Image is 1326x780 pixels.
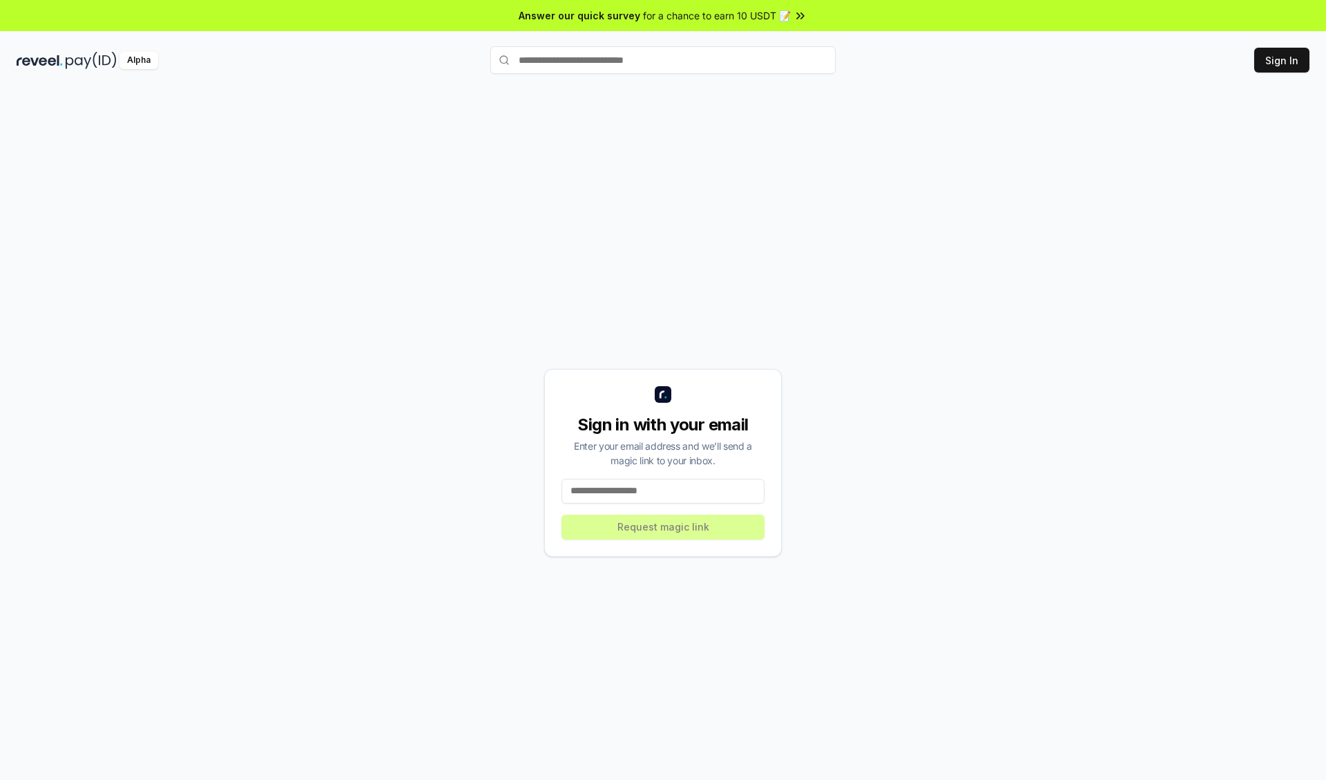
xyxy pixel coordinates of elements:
span: for a chance to earn 10 USDT 📝 [643,8,791,23]
div: Enter your email address and we’ll send a magic link to your inbox. [561,439,765,468]
span: Answer our quick survey [519,8,640,23]
div: Alpha [119,52,158,69]
div: Sign in with your email [561,414,765,436]
img: reveel_dark [17,52,63,69]
img: pay_id [66,52,117,69]
img: logo_small [655,386,671,403]
button: Sign In [1254,48,1309,73]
